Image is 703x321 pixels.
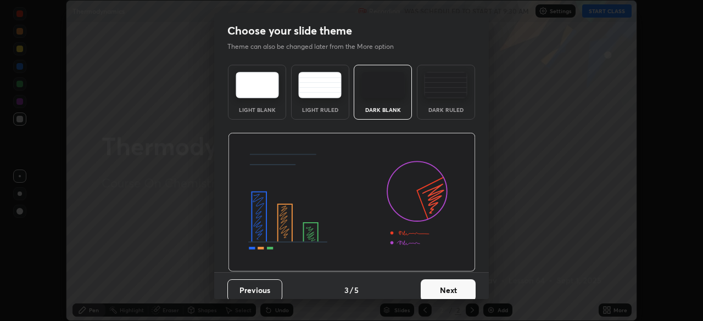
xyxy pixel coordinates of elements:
p: Theme can also be changed later from the More option [227,42,405,52]
h2: Choose your slide theme [227,24,352,38]
div: Dark Blank [361,107,405,112]
button: Next [421,279,476,301]
img: lightRuledTheme.5fabf969.svg [298,72,342,98]
div: Light Blank [235,107,279,112]
img: lightTheme.e5ed3b09.svg [236,72,279,98]
img: darkRuledTheme.de295e13.svg [424,72,467,98]
h4: / [350,284,353,296]
div: Dark Ruled [424,107,468,112]
h4: 5 [354,284,359,296]
button: Previous [227,279,282,301]
div: Light Ruled [298,107,342,112]
h4: 3 [344,284,349,296]
img: darkThemeBanner.d06ce4a2.svg [228,133,476,272]
img: darkTheme.f0cc69e5.svg [361,72,405,98]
